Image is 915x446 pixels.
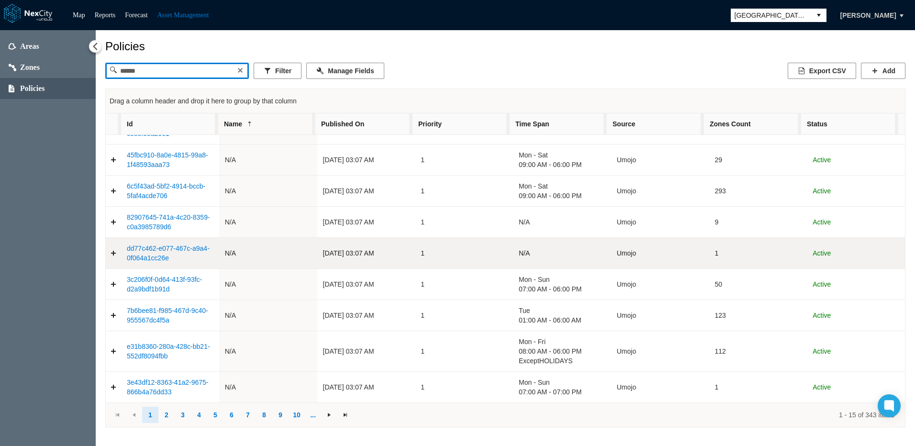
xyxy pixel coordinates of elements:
[328,66,374,76] span: Manage Fields
[240,407,256,423] a: undefined 7
[709,145,807,176] td: 29
[106,181,121,201] a: Expand detail row
[317,176,415,207] td: [DATE] 03:07 AM
[20,84,45,93] span: Policies
[106,342,121,361] a: Expand detail row
[709,207,807,238] td: 9
[415,269,513,300] td: 1
[127,119,133,129] span: Id
[254,63,301,79] button: Filter
[219,145,317,176] td: N/A
[415,331,513,372] td: 1
[813,187,831,195] span: Active
[317,331,415,372] td: [DATE] 03:07 AM
[20,63,40,72] span: Zones
[415,300,513,331] td: 1
[73,11,85,19] a: Map
[272,407,289,423] a: undefined 9
[709,331,807,372] td: 112
[519,378,605,387] span: Mon - Sun
[813,280,831,288] span: Active
[127,307,208,324] a: 7b6bee81-f985-467d-9c40-955567dc4f5a
[256,407,272,423] a: undefined 8
[157,11,209,19] a: Asset Management
[513,207,611,238] td: N/A
[830,7,906,23] button: [PERSON_NAME]
[110,92,901,110] div: Drag a column header and drop it here to group by that column
[275,66,291,76] span: Filter
[415,207,513,238] td: 1
[611,372,709,402] td: Umojo
[519,346,605,356] span: 08:00 AM - 06:00 PM
[519,181,605,191] span: Mon - Sat
[223,407,240,423] a: undefined 6
[813,312,831,319] span: Active
[813,347,831,355] span: Active
[882,66,895,76] span: Add
[811,9,826,22] button: select
[611,269,709,300] td: Umojo
[813,249,831,257] span: Active
[106,150,121,169] a: Expand detail row
[219,300,317,331] td: N/A
[519,150,605,160] span: Mon - Sat
[710,119,751,129] span: Zones Count
[735,11,807,20] span: [GEOGRAPHIC_DATA][PERSON_NAME]
[142,407,158,423] a: undefined 1
[709,372,807,402] td: 1
[613,119,635,129] span: Source
[289,407,305,423] a: undefined 10
[106,212,121,232] a: Expand detail row
[317,238,415,269] td: [DATE] 03:07 AM
[519,284,605,294] span: 07:00 AM - 06:00 PM
[519,356,605,366] span: Except HOLIDAYS
[519,275,605,284] span: Mon - Sun
[611,300,709,331] td: Umojo
[317,372,415,402] td: [DATE] 03:07 AM
[105,40,905,53] div: Policies
[321,119,364,129] span: Published On
[813,218,831,226] span: Active
[513,238,611,269] td: N/A
[519,387,605,397] span: 07:00 AM - 07:00 PM
[813,156,831,164] span: Active
[306,63,384,79] button: Manage Fields
[219,331,317,372] td: N/A
[515,119,549,129] span: Time Span
[106,378,121,397] a: Expand detail row
[158,407,175,423] a: undefined 2
[415,176,513,207] td: 1
[127,213,210,231] a: 82907645-741a-4c20-8359-c0a3985789d6
[219,372,317,402] td: N/A
[127,151,208,168] a: 45fbc910-8a0e-4815-99a8-1f48593aaa73
[127,379,208,396] a: 3e43df12-8363-41a2-9675-866b4a76dd33
[709,176,807,207] td: 293
[191,407,207,423] a: undefined 4
[813,383,831,391] span: Active
[861,63,905,79] button: Add
[9,64,16,71] img: zones.svg
[519,306,605,315] span: Tue
[317,300,415,331] td: [DATE] 03:07 AM
[519,160,605,169] span: 09:00 AM - 06:00 PM
[418,119,442,129] span: Priority
[415,372,513,402] td: 1
[219,238,317,269] td: N/A
[9,85,14,92] img: policies.svg
[207,407,223,423] a: undefined 5
[106,244,121,263] a: Expand detail row
[305,407,321,423] a: ...
[415,238,513,269] td: 1
[709,269,807,300] td: 50
[611,176,709,207] td: Umojo
[611,145,709,176] td: Umojo
[788,63,856,79] button: Export CSV
[175,407,191,423] a: undefined 3
[317,207,415,238] td: [DATE] 03:07 AM
[95,11,116,19] a: Reports
[360,410,894,420] div: 1 - 15 of 343 items
[317,269,415,300] td: [DATE] 03:07 AM
[125,11,147,19] a: Forecast
[840,11,896,20] span: [PERSON_NAME]
[519,191,605,201] span: 09:00 AM - 06:00 PM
